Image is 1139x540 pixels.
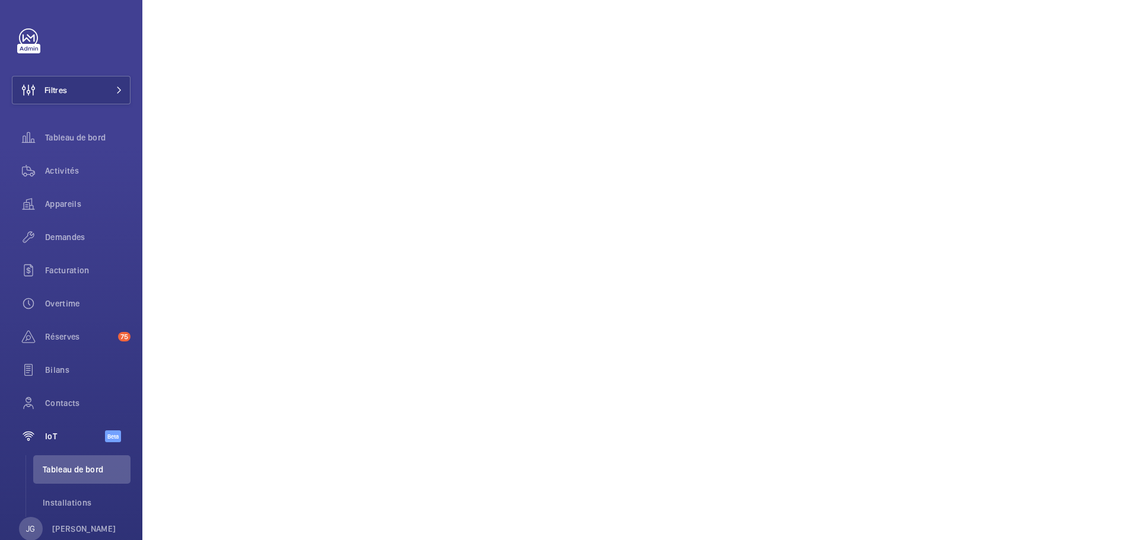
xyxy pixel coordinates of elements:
span: Filtres [44,84,67,96]
p: JG [26,523,35,535]
span: Installations [43,497,131,509]
span: Tableau de bord [45,132,131,143]
span: Appareils [45,198,131,210]
p: [PERSON_NAME] [52,523,116,535]
span: Overtime [45,298,131,309]
span: Tableau de bord [43,464,131,475]
span: Demandes [45,231,131,243]
span: IoT [45,430,105,442]
span: Contacts [45,397,131,409]
button: Filtres [12,76,131,104]
span: 75 [118,332,131,341]
span: Activités [45,165,131,177]
span: Beta [105,430,121,442]
span: Facturation [45,264,131,276]
span: Réserves [45,331,113,343]
span: Bilans [45,364,131,376]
